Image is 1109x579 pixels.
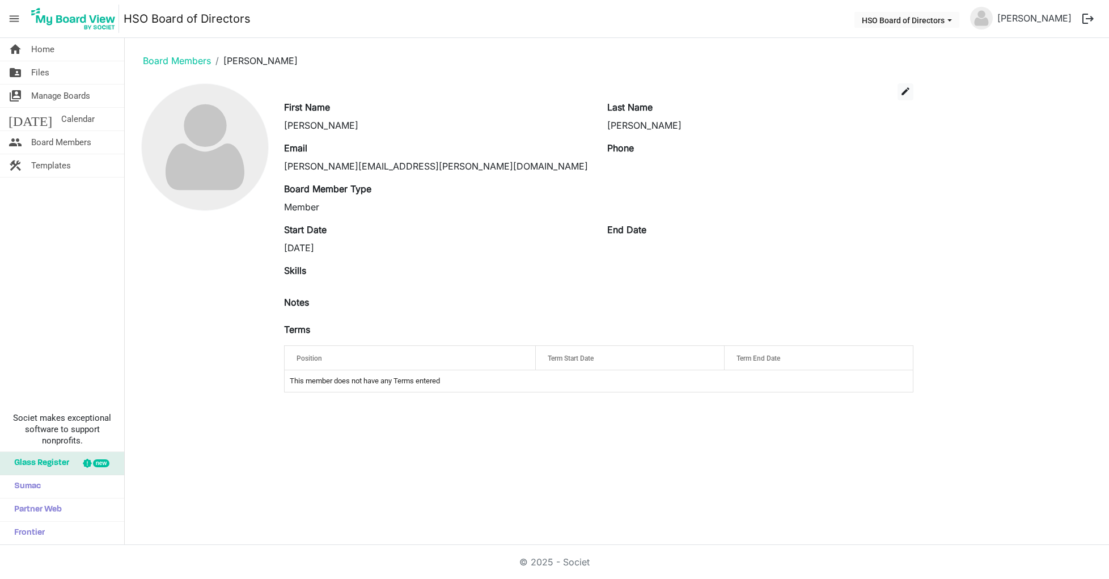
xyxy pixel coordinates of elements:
[142,84,268,210] img: no-profile-picture.svg
[284,223,327,236] label: Start Date
[28,5,124,33] a: My Board View Logo
[9,38,22,61] span: home
[31,61,49,84] span: Files
[607,223,646,236] label: End Date
[93,459,109,467] div: new
[9,131,22,154] span: people
[284,141,307,155] label: Email
[9,522,45,544] span: Frontier
[284,241,590,255] div: [DATE]
[3,8,25,29] span: menu
[31,131,91,154] span: Board Members
[9,452,69,475] span: Glass Register
[284,200,590,214] div: Member
[143,55,211,66] a: Board Members
[9,108,52,130] span: [DATE]
[993,7,1076,29] a: [PERSON_NAME]
[284,100,330,114] label: First Name
[31,84,90,107] span: Manage Boards
[28,5,119,33] img: My Board View Logo
[31,38,54,61] span: Home
[736,354,780,362] span: Term End Date
[900,86,911,96] span: edit
[9,84,22,107] span: switch_account
[284,264,306,277] label: Skills
[284,295,309,309] label: Notes
[284,159,590,173] div: [PERSON_NAME][EMAIL_ADDRESS][PERSON_NAME][DOMAIN_NAME]
[31,154,71,177] span: Templates
[607,119,913,132] div: [PERSON_NAME]
[211,54,298,67] li: [PERSON_NAME]
[297,354,322,362] span: Position
[970,7,993,29] img: no-profile-picture.svg
[9,61,22,84] span: folder_shared
[519,556,590,568] a: © 2025 - Societ
[285,370,913,392] td: This member does not have any Terms entered
[9,498,62,521] span: Partner Web
[9,475,41,498] span: Sumac
[548,354,594,362] span: Term Start Date
[607,141,634,155] label: Phone
[854,12,959,28] button: HSO Board of Directors dropdownbutton
[898,83,913,100] button: edit
[284,323,310,336] label: Terms
[9,154,22,177] span: construction
[284,182,371,196] label: Board Member Type
[1076,7,1100,31] button: logout
[5,412,119,446] span: Societ makes exceptional software to support nonprofits.
[61,108,95,130] span: Calendar
[607,100,653,114] label: Last Name
[124,7,251,30] a: HSO Board of Directors
[284,119,590,132] div: [PERSON_NAME]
